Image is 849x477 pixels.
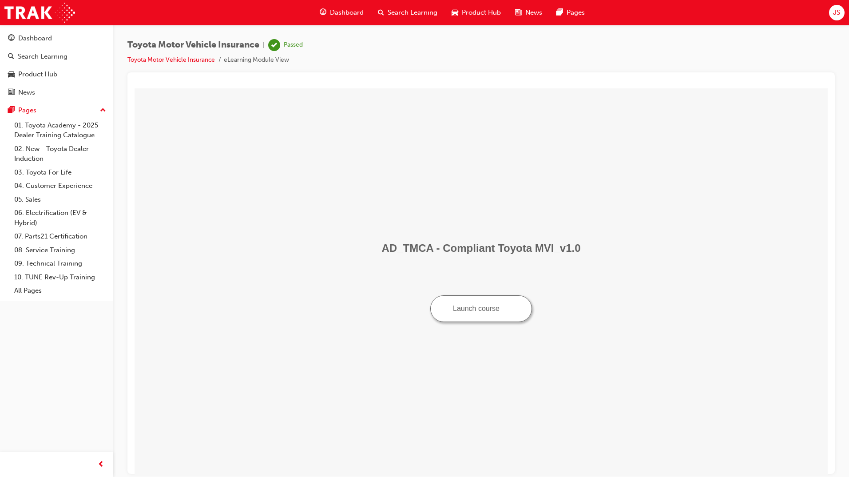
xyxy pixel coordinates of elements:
span: | [263,40,265,50]
span: learningRecordVerb_PASS-icon [268,39,280,51]
a: 05. Sales [11,193,110,207]
a: 04. Customer Experience [11,179,110,193]
a: All Pages [11,284,110,298]
div: News [18,87,35,98]
span: Pages [567,8,585,18]
img: external_window.png [369,216,375,223]
a: car-iconProduct Hub [444,4,508,22]
span: news-icon [8,89,15,97]
a: Search Learning [4,48,110,65]
button: Pages [4,102,110,119]
div: Dashboard [18,33,52,44]
span: prev-icon [98,459,104,470]
a: 08. Service Training [11,243,110,257]
span: search-icon [8,53,14,61]
span: Dashboard [330,8,364,18]
a: 09. Technical Training [11,257,110,270]
a: 01. Toyota Academy - 2025 Dealer Training Catalogue [11,119,110,142]
div: Passed [284,41,303,49]
div: Search Learning [18,52,67,62]
span: pages-icon [8,107,15,115]
a: 02. New - Toyota Dealer Induction [11,142,110,166]
li: eLearning Module View [224,55,289,65]
button: JS [829,5,845,20]
span: car-icon [8,71,15,79]
div: Product Hub [18,69,57,79]
a: 07. Parts21 Certification [11,230,110,243]
span: news-icon [515,7,522,18]
span: search-icon [378,7,384,18]
a: news-iconNews [508,4,549,22]
span: Toyota Motor Vehicle Insurance [127,40,259,50]
a: Product Hub [4,66,110,83]
div: Pages [18,105,36,115]
a: pages-iconPages [549,4,592,22]
a: 03. Toyota For Life [11,166,110,179]
span: pages-icon [556,7,563,18]
a: guage-iconDashboard [313,4,371,22]
a: News [4,84,110,101]
span: JS [833,8,840,18]
span: up-icon [100,105,106,116]
span: car-icon [452,7,458,18]
button: DashboardSearch LearningProduct HubNews [4,28,110,102]
a: 10. TUNE Rev-Up Training [11,270,110,284]
a: 06. Electrification (EV & Hybrid) [11,206,110,230]
img: Trak [4,3,75,23]
span: Search Learning [388,8,437,18]
button: Launch course: opens in new window [296,207,397,234]
h1: AD_TMCA - Compliant Toyota MVI_v1.0 [4,154,690,166]
span: News [525,8,542,18]
span: guage-icon [320,7,326,18]
a: Dashboard [4,30,110,47]
a: Toyota Motor Vehicle Insurance [127,56,215,64]
span: Product Hub [462,8,501,18]
span: guage-icon [8,35,15,43]
a: search-iconSearch Learning [371,4,444,22]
